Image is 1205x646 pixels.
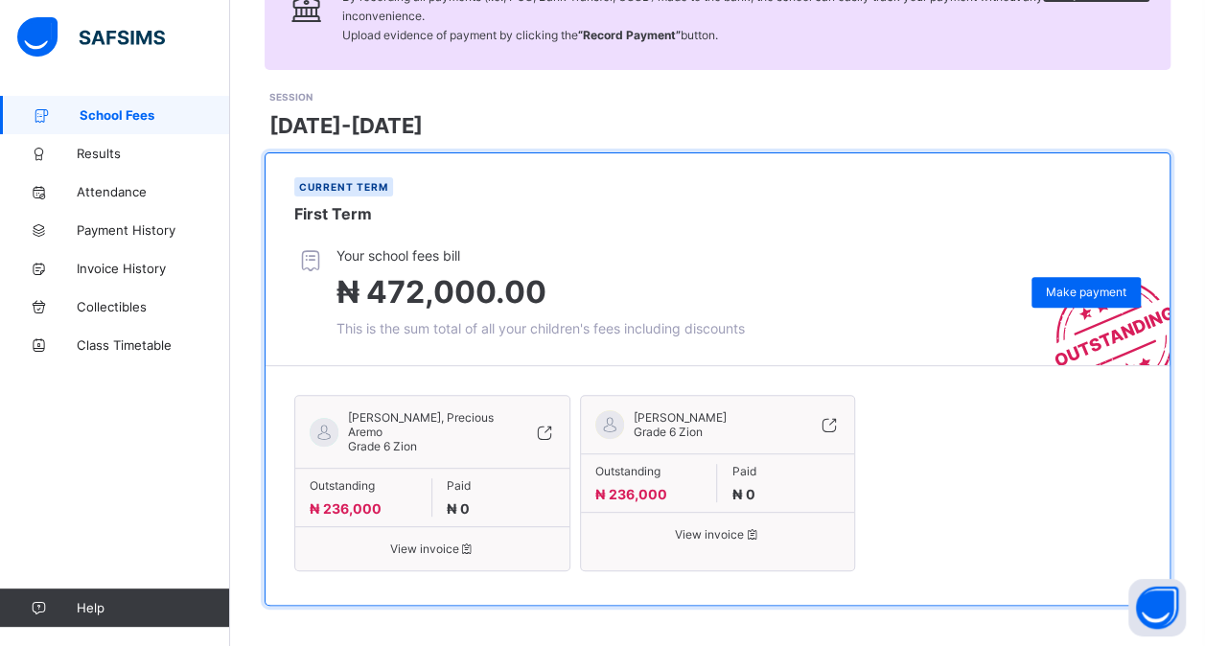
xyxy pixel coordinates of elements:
[310,478,417,493] span: Outstanding
[348,439,417,453] span: Grade 6 Zion
[310,500,382,517] span: ₦ 236,000
[299,181,388,193] span: Current term
[269,113,423,138] span: [DATE]-[DATE]
[77,146,230,161] span: Results
[294,204,372,223] span: First Term
[1046,285,1126,299] span: Make payment
[310,542,555,556] span: View invoice
[1128,579,1186,636] button: Open asap
[447,500,470,517] span: ₦ 0
[77,261,230,276] span: Invoice History
[336,320,745,336] span: This is the sum total of all your children's fees including discounts
[80,107,230,123] span: School Fees
[595,527,841,542] span: View invoice
[77,299,230,314] span: Collectibles
[336,273,546,311] span: ₦ 472,000.00
[77,222,230,238] span: Payment History
[336,247,745,264] span: Your school fees bill
[77,600,229,615] span: Help
[77,184,230,199] span: Attendance
[731,464,840,478] span: Paid
[77,337,230,353] span: Class Timetable
[634,425,703,439] span: Grade 6 Zion
[634,410,727,425] span: [PERSON_NAME]
[447,478,555,493] span: Paid
[1031,256,1170,365] img: outstanding-stamp.3c148f88c3ebafa6da95868fa43343a1.svg
[17,17,165,58] img: safsims
[595,486,667,502] span: ₦ 236,000
[595,464,703,478] span: Outstanding
[348,410,506,439] span: [PERSON_NAME], Precious Aremo
[269,91,313,103] span: SESSION
[578,28,681,42] b: “Record Payment”
[731,486,754,502] span: ₦ 0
